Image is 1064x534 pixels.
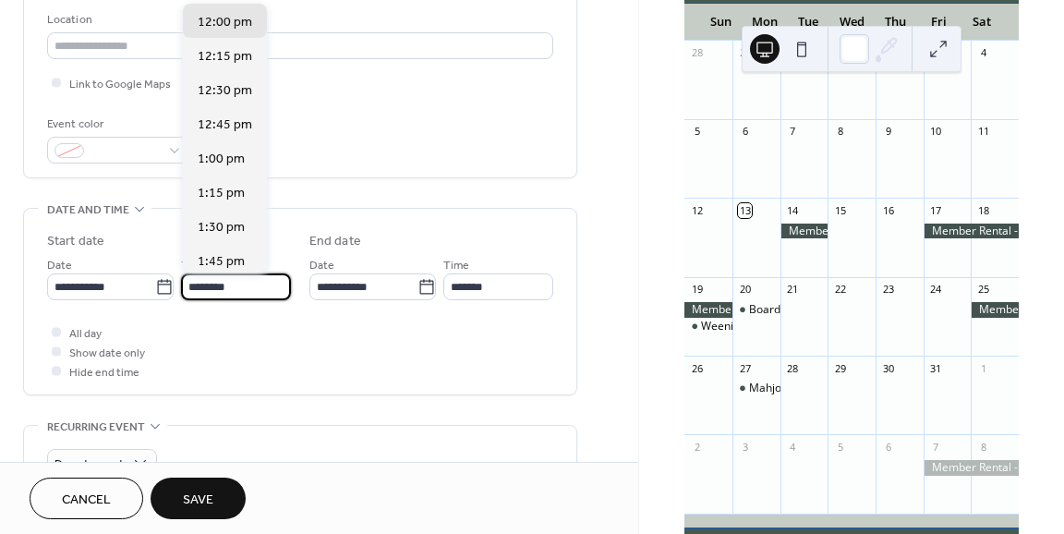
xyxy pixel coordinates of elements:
[309,232,361,251] div: End date
[69,75,171,94] span: Link to Google Maps
[443,256,469,275] span: Time
[47,232,104,251] div: Start date
[54,454,124,475] span: Do not repeat
[732,302,780,318] div: Board Meeting
[833,283,847,297] div: 22
[833,125,847,139] div: 8
[833,361,847,375] div: 29
[738,361,752,375] div: 27
[183,491,213,510] span: Save
[874,4,917,41] div: Thu
[198,13,252,32] span: 12:00 pm
[47,256,72,275] span: Date
[198,184,245,203] span: 1:15 pm
[47,115,186,134] div: Event color
[929,440,943,454] div: 7
[151,478,246,519] button: Save
[929,125,943,139] div: 10
[833,440,847,454] div: 5
[30,478,143,519] button: Cancel
[690,203,704,217] div: 12
[881,283,895,297] div: 23
[181,256,207,275] span: Time
[786,203,800,217] div: 14
[881,440,895,454] div: 6
[976,125,990,139] div: 11
[198,47,252,67] span: 12:15 pm
[738,125,752,139] div: 6
[929,203,943,217] div: 17
[690,125,704,139] div: 5
[69,363,139,382] span: Hide end time
[924,224,1019,239] div: Member Rental - Ballroom & Prestwood Room
[786,4,829,41] div: Tue
[786,125,800,139] div: 7
[830,4,874,41] div: Wed
[732,381,780,396] div: Mahjong - Open Play
[976,440,990,454] div: 8
[929,361,943,375] div: 31
[690,46,704,60] div: 28
[684,319,732,334] div: Weenie Roast w/ Dee Tallon
[198,252,245,272] span: 1:45 pm
[749,302,826,318] div: Board Meeting
[976,361,990,375] div: 1
[929,283,943,297] div: 24
[961,4,1004,41] div: Sat
[749,381,855,396] div: Mahjong - Open Play
[198,81,252,101] span: 12:30 pm
[47,200,129,220] span: Date and time
[738,440,752,454] div: 3
[690,440,704,454] div: 2
[976,283,990,297] div: 25
[62,491,111,510] span: Cancel
[971,302,1019,318] div: Member Rental - Prestwood Room
[701,319,876,334] div: Weenie Roast w/ [PERSON_NAME]
[699,4,743,41] div: Sun
[833,203,847,217] div: 15
[881,361,895,375] div: 30
[976,203,990,217] div: 18
[976,46,990,60] div: 4
[738,283,752,297] div: 20
[743,4,786,41] div: Mon
[786,361,800,375] div: 28
[198,218,245,237] span: 1:30 pm
[780,224,828,239] div: Member Rental - Prestwood Room
[738,46,752,60] div: 29
[684,302,732,318] div: Member Rental - Ballroom & Prestwood Room
[198,115,252,135] span: 12:45 pm
[690,361,704,375] div: 26
[917,4,961,41] div: Fri
[786,283,800,297] div: 21
[69,344,145,363] span: Show date only
[198,150,245,169] span: 1:00 pm
[786,440,800,454] div: 4
[738,203,752,217] div: 13
[47,418,145,437] span: Recurring event
[924,460,1019,476] div: Member Rental - Ballroom & Prestwood Room
[309,256,334,275] span: Date
[690,283,704,297] div: 19
[69,324,102,344] span: All day
[47,10,550,30] div: Location
[881,125,895,139] div: 9
[881,203,895,217] div: 16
